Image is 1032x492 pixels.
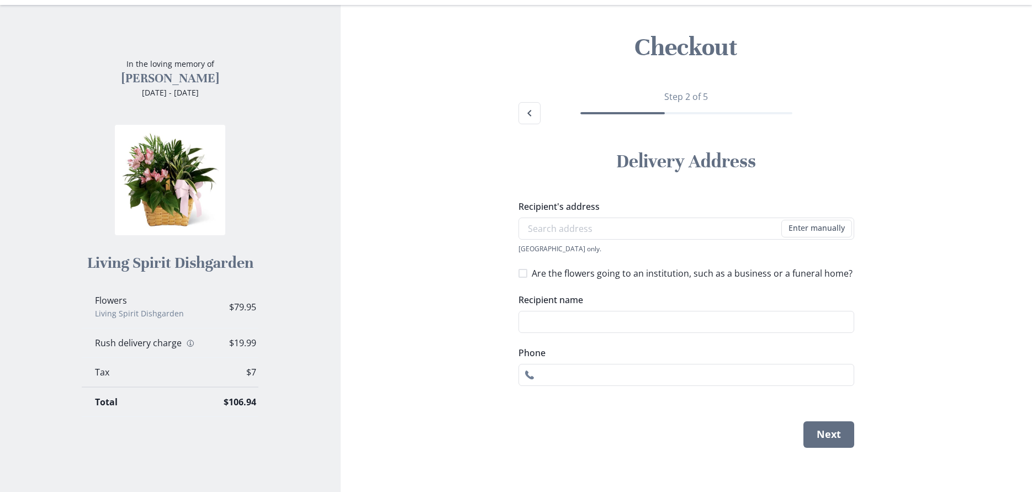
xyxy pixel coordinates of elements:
label: Recipient's address [518,200,848,213]
button: Info [184,339,197,348]
label: Recipient name [518,293,848,306]
td: Rush delivery charge [82,328,210,357]
p: Step 2 of 5 [518,90,854,103]
button: Enter manually [781,220,852,237]
span: Are the flowers going to an institution, such as a business or a funeral home? [532,267,853,280]
h2: Living Spirit Dishgarden [87,253,253,273]
td: $19.99 [210,328,269,357]
strong: $106.94 [224,396,256,408]
button: Back [518,102,541,124]
p: In the loving memory of [121,58,219,70]
td: Tax [82,358,210,388]
td: $7 [210,358,269,388]
img: Photo of Living Spirit Dishgarden [115,125,225,235]
h3: [PERSON_NAME] [121,71,219,87]
h2: Delivery Address [532,150,841,173]
p: Living Spirit Dishgarden [95,308,197,319]
h2: Checkout [350,31,1023,64]
button: Next [803,421,854,448]
label: Phone [518,346,848,359]
td: $79.95 [210,286,269,329]
p: Flowers [95,295,197,306]
input: Search address [518,218,854,240]
strong: Total [95,396,118,408]
span: [DATE] - [DATE] [142,87,199,98]
div: [GEOGRAPHIC_DATA] only. [518,244,854,253]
